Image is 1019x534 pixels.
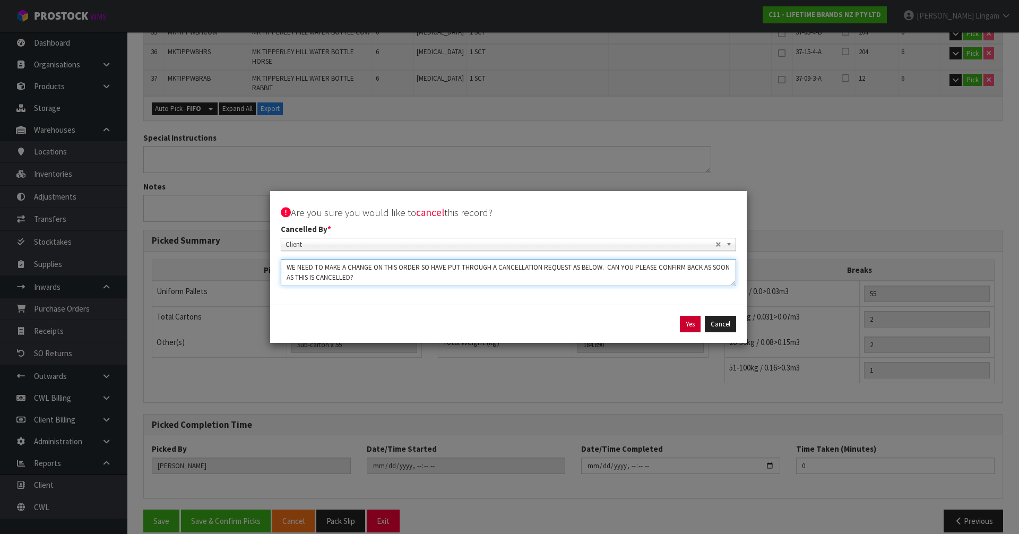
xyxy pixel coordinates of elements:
[705,316,736,333] button: Cancel
[281,207,736,218] h4: Are you sure you would like to this record?
[416,206,444,219] strong: cancel
[680,316,701,333] button: Yes
[281,223,331,235] label: Cancelled By
[286,238,715,251] span: Client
